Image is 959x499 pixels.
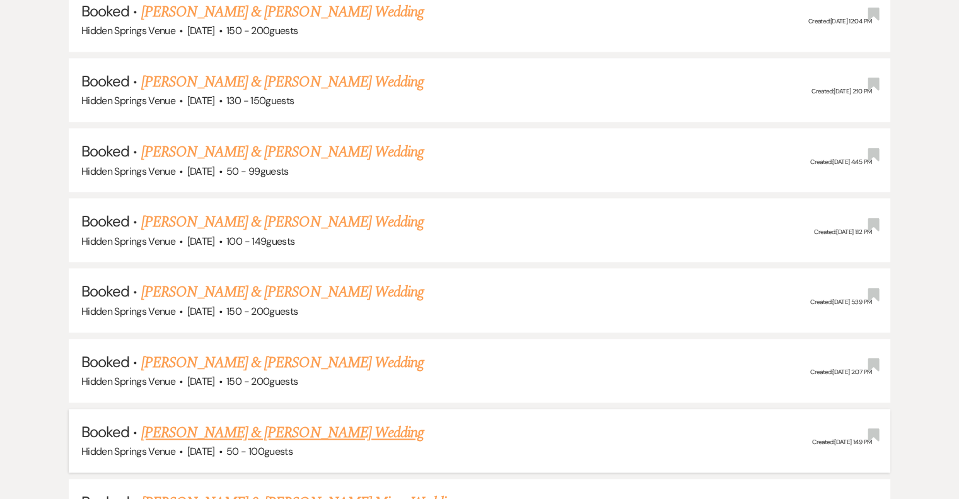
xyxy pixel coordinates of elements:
[187,24,215,37] span: [DATE]
[810,157,871,165] span: Created: [DATE] 4:45 PM
[226,305,298,318] span: 150 - 200 guests
[810,297,871,305] span: Created: [DATE] 5:39 PM
[81,141,129,161] span: Booked
[81,375,175,388] span: Hidden Springs Venue
[81,94,175,107] span: Hidden Springs Venue
[81,24,175,37] span: Hidden Springs Venue
[141,211,424,233] a: [PERSON_NAME] & [PERSON_NAME] Wedding
[81,281,129,301] span: Booked
[81,165,175,178] span: Hidden Springs Venue
[226,375,298,388] span: 150 - 200 guests
[808,16,871,25] span: Created: [DATE] 12:04 PM
[141,71,424,93] a: [PERSON_NAME] & [PERSON_NAME] Wedding
[81,1,129,21] span: Booked
[187,235,215,248] span: [DATE]
[141,351,424,374] a: [PERSON_NAME] & [PERSON_NAME] Wedding
[187,94,215,107] span: [DATE]
[141,421,424,444] a: [PERSON_NAME] & [PERSON_NAME] Wedding
[141,141,424,163] a: [PERSON_NAME] & [PERSON_NAME] Wedding
[226,445,293,458] span: 50 - 100 guests
[81,445,175,458] span: Hidden Springs Venue
[814,227,871,235] span: Created: [DATE] 1:12 PM
[187,305,215,318] span: [DATE]
[226,94,294,107] span: 130 - 150 guests
[226,165,289,178] span: 50 - 99 guests
[141,281,424,303] a: [PERSON_NAME] & [PERSON_NAME] Wedding
[187,375,215,388] span: [DATE]
[811,87,871,95] span: Created: [DATE] 2:10 PM
[81,71,129,91] span: Booked
[187,165,215,178] span: [DATE]
[81,422,129,442] span: Booked
[810,367,871,375] span: Created: [DATE] 2:07 PM
[812,438,871,446] span: Created: [DATE] 1:49 PM
[226,24,298,37] span: 150 - 200 guests
[81,305,175,318] span: Hidden Springs Venue
[81,235,175,248] span: Hidden Springs Venue
[81,352,129,372] span: Booked
[81,211,129,231] span: Booked
[141,1,424,23] a: [PERSON_NAME] & [PERSON_NAME] Wedding
[187,445,215,458] span: [DATE]
[226,235,294,248] span: 100 - 149 guests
